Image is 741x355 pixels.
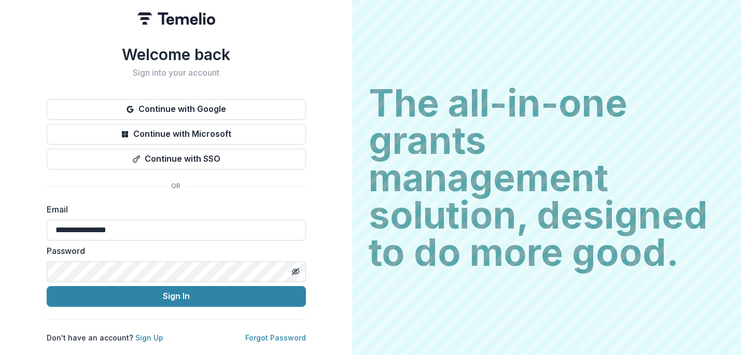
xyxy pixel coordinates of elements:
[287,263,304,280] button: Toggle password visibility
[47,203,300,216] label: Email
[47,124,306,145] button: Continue with Microsoft
[137,12,215,25] img: Temelio
[47,332,163,343] p: Don't have an account?
[47,68,306,78] h2: Sign into your account
[47,99,306,120] button: Continue with Google
[47,45,306,64] h1: Welcome back
[47,286,306,307] button: Sign In
[135,333,163,342] a: Sign Up
[245,333,306,342] a: Forgot Password
[47,245,300,257] label: Password
[47,149,306,169] button: Continue with SSO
